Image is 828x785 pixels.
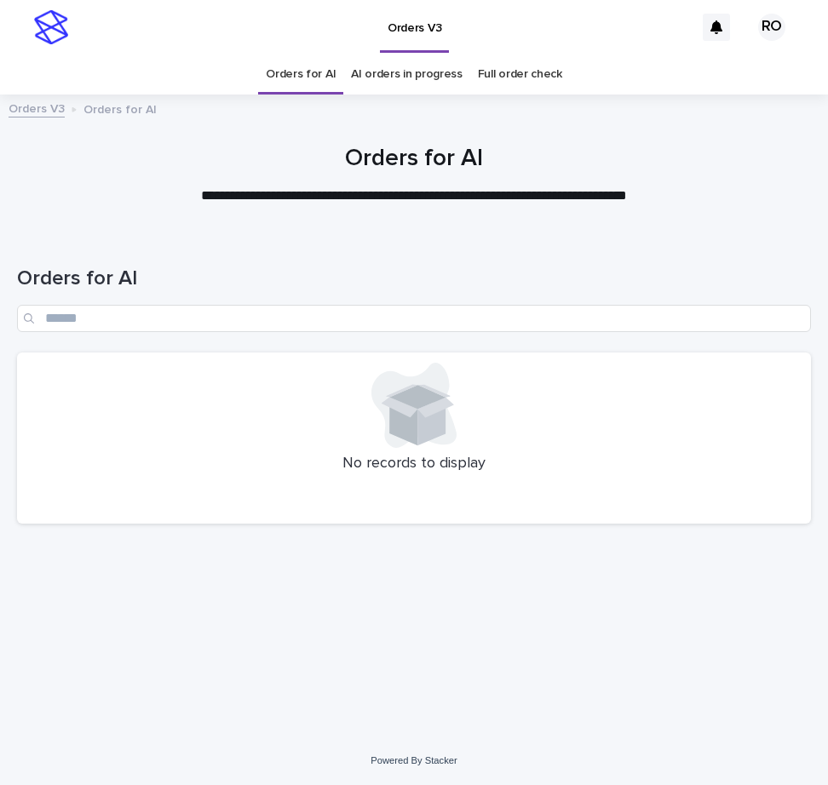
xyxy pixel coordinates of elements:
h1: Orders for AI [17,145,811,174]
h1: Orders for AI [17,266,811,291]
img: stacker-logo-s-only.png [34,10,68,44]
a: Full order check [478,54,562,95]
a: Orders for AI [266,54,336,95]
a: Orders V3 [9,98,65,117]
input: Search [17,305,811,332]
div: RO [758,14,785,41]
a: AI orders in progress [351,54,463,95]
a: Powered By Stacker [371,755,457,765]
p: Orders for AI [83,99,157,117]
p: No records to display [27,455,801,473]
